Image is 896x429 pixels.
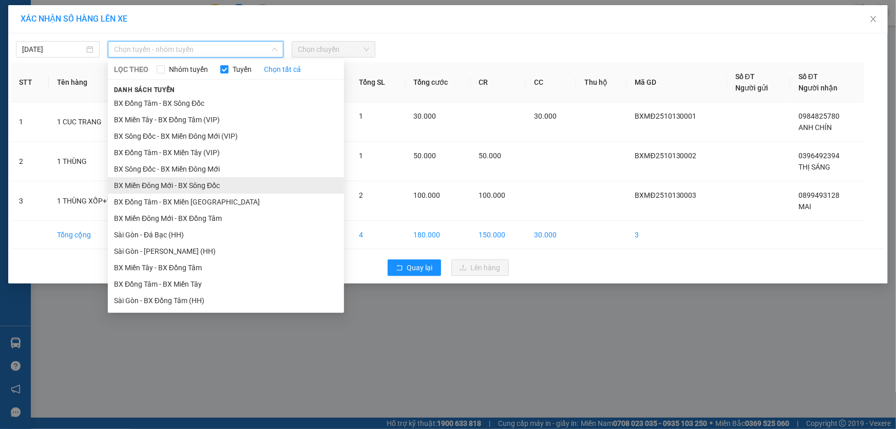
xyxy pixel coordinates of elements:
td: 3 [627,221,727,249]
th: Tổng cước [406,63,471,102]
li: BX Miền Tây - BX Đồng Tâm (VIP) [108,111,344,128]
li: BX Miền Đông Mới - BX Đồng Tâm [108,210,344,227]
span: Số ĐT [735,72,755,81]
span: XÁC NHẬN SỐ HÀNG LÊN XE [21,14,127,24]
span: close [869,15,878,23]
span: Chọn tuyến - nhóm tuyến [114,42,277,57]
td: 150.000 [471,221,526,249]
span: 100.000 [479,191,506,199]
button: uploadLên hàng [451,259,509,276]
td: 180.000 [406,221,471,249]
li: BX Miền Tây - BX Đồng Tâm [108,259,344,276]
th: Tổng SL [351,63,406,102]
div: Trạm Đá Bạc [67,9,149,33]
div: MAI [67,33,149,46]
th: Tên hàng [49,63,157,102]
a: Chọn tất cả [264,64,301,75]
th: Thu hộ [576,63,627,102]
th: CC [526,63,576,102]
li: BX Đồng Tâm - BX Miền Tây [108,276,344,292]
span: 30.000 [534,112,557,120]
td: 30.000 [526,221,576,249]
span: ANH CHÍN [798,123,832,132]
span: Nhóm tuyến [165,64,212,75]
td: 2 [11,142,49,181]
span: rollback [396,264,403,272]
span: Người nhận [798,84,837,92]
li: BX Đồng Tâm - BX Sông Đốc [108,95,344,111]
span: ĐẦU KINH 85 [67,60,124,96]
th: Mã GD [627,63,727,102]
span: 50.000 [479,152,502,160]
span: 1 [359,112,363,120]
li: BX Đồng Tâm - BX Miền Tây (VIP) [108,144,344,161]
button: Close [859,5,888,34]
td: 1 [11,102,49,142]
li: BX Sông Đốc - BX Miền Đông Mới (VIP) [108,128,344,144]
span: 0899493128 [798,191,840,199]
td: 1 CUC TRANG [49,102,157,142]
button: rollbackQuay lại [388,259,441,276]
span: Số ĐT [798,72,818,81]
span: LỌC THEO [114,64,148,75]
td: 4 [351,221,406,249]
span: Quay lại [407,262,433,273]
li: Sài Gòn - [PERSON_NAME] (HH) [108,243,344,259]
span: Danh sách tuyến [108,85,181,95]
span: BXMĐ2510130002 [635,152,697,160]
span: Gửi: [9,10,25,21]
li: Sài Gòn - BX Đồng Tâm (HH) [108,292,344,309]
li: BX Sông Đốc - BX Miền Đông Mới [108,161,344,177]
span: down [272,46,278,52]
li: Sài Gòn - Đá Bạc (HH) [108,227,344,243]
div: BX Miền Đông Mới [9,9,60,46]
span: 100.000 [414,191,441,199]
span: BXMĐ2510130003 [635,191,697,199]
span: 0396492394 [798,152,840,160]
td: Tổng cộng [49,221,157,249]
span: DĐ: [67,66,82,77]
td: 1 THÙNG [49,142,157,181]
span: Người gửi [735,84,768,92]
th: CR [471,63,526,102]
span: 1 [359,152,363,160]
li: BX Đồng Tâm - BX Miền [GEOGRAPHIC_DATA] [108,194,344,210]
span: Tuyến [228,64,256,75]
span: Nhận: [67,10,91,21]
span: 50.000 [414,152,436,160]
span: 2 [359,191,363,199]
td: 3 [11,181,49,221]
li: BX Miền Đông Mới - BX Sông Đốc [108,177,344,194]
span: MAI [798,202,811,211]
td: 1 THÙNG XỐP+1 GIỎ [49,181,157,221]
th: STT [11,63,49,102]
span: 30.000 [414,112,436,120]
div: 0899493128 [67,46,149,60]
span: Chọn chuyến [298,42,369,57]
span: BXMĐ2510130001 [635,112,697,120]
span: THỊ SÁNG [798,163,830,171]
input: 13/10/2025 [22,44,84,55]
span: 0984825780 [798,112,840,120]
